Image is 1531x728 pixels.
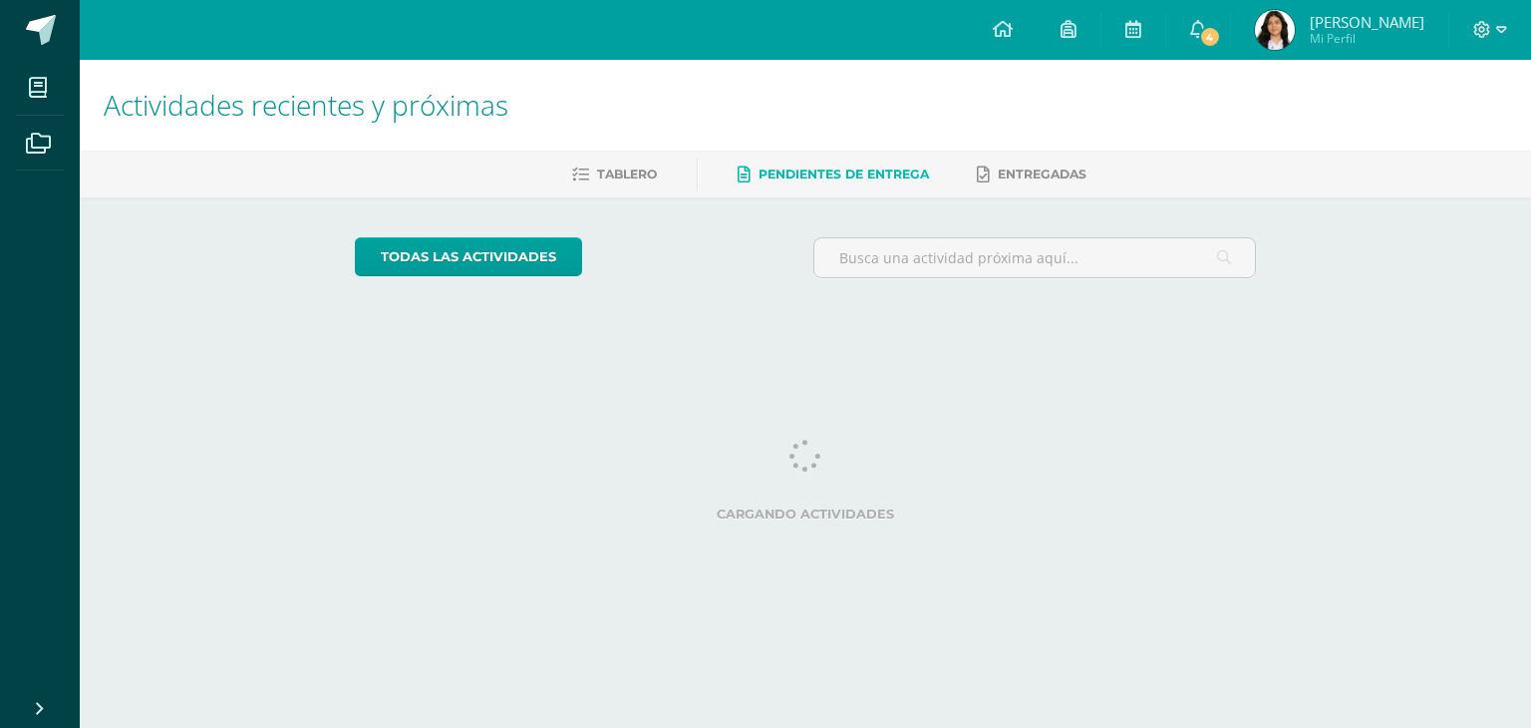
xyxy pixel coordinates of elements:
[759,167,929,182] span: Pendientes de entrega
[738,159,929,190] a: Pendientes de entrega
[1198,26,1220,48] span: 4
[814,238,1256,277] input: Busca una actividad próxima aquí...
[104,86,508,124] span: Actividades recientes y próximas
[597,167,657,182] span: Tablero
[355,237,582,276] a: todas las Actividades
[572,159,657,190] a: Tablero
[977,159,1086,190] a: Entregadas
[355,507,1257,522] label: Cargando actividades
[1255,10,1295,50] img: 3a72b48807cd0d3fd465ac923251c131.png
[1310,30,1424,47] span: Mi Perfil
[1310,12,1424,32] span: [PERSON_NAME]
[998,167,1086,182] span: Entregadas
